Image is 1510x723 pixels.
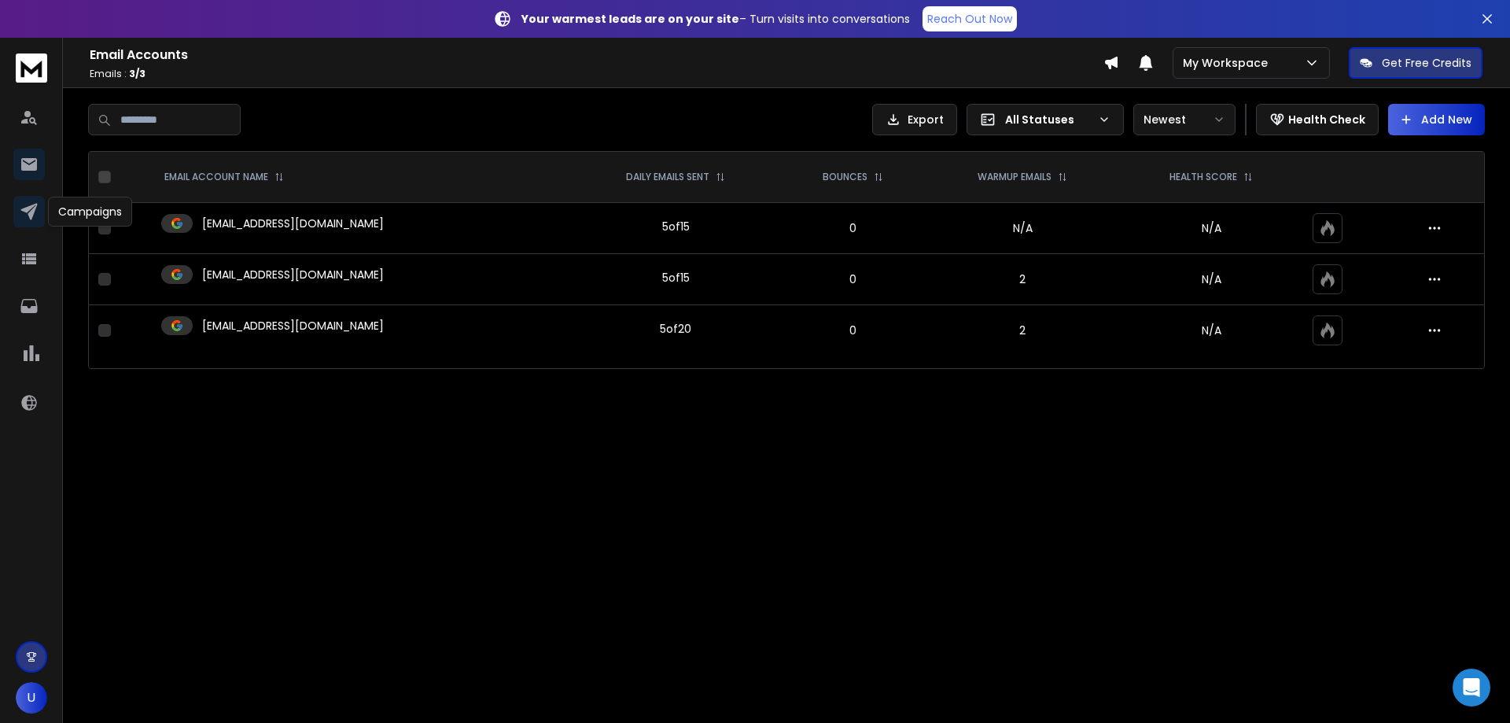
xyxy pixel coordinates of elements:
[790,271,916,287] p: 0
[1288,112,1365,127] p: Health Check
[1129,220,1294,236] p: N/A
[790,323,916,338] p: 0
[1388,104,1485,135] button: Add New
[660,321,691,337] div: 5 of 20
[1129,323,1294,338] p: N/A
[926,203,1120,254] td: N/A
[1129,271,1294,287] p: N/A
[90,46,1103,65] h1: Email Accounts
[927,11,1012,27] p: Reach Out Now
[978,171,1051,183] p: WARMUP EMAILS
[926,305,1120,356] td: 2
[521,11,910,27] p: – Turn visits into conversations
[1005,112,1092,127] p: All Statuses
[16,682,47,714] button: U
[1183,55,1274,71] p: My Workspace
[1349,47,1482,79] button: Get Free Credits
[662,270,690,286] div: 5 of 15
[48,197,132,227] div: Campaigns
[1169,171,1237,183] p: HEALTH SCORE
[626,171,709,183] p: DAILY EMAILS SENT
[16,53,47,83] img: logo
[202,267,384,282] p: [EMAIL_ADDRESS][DOMAIN_NAME]
[790,220,916,236] p: 0
[923,6,1017,31] a: Reach Out Now
[872,104,957,135] button: Export
[1382,55,1471,71] p: Get Free Credits
[926,254,1120,305] td: 2
[823,171,867,183] p: BOUNCES
[1256,104,1379,135] button: Health Check
[662,219,690,234] div: 5 of 15
[202,216,384,231] p: [EMAIL_ADDRESS][DOMAIN_NAME]
[164,171,284,183] div: EMAIL ACCOUNT NAME
[1453,669,1490,706] div: Open Intercom Messenger
[202,318,384,334] p: [EMAIL_ADDRESS][DOMAIN_NAME]
[521,11,739,27] strong: Your warmest leads are on your site
[90,68,1103,80] p: Emails :
[129,67,145,80] span: 3 / 3
[1133,104,1236,135] button: Newest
